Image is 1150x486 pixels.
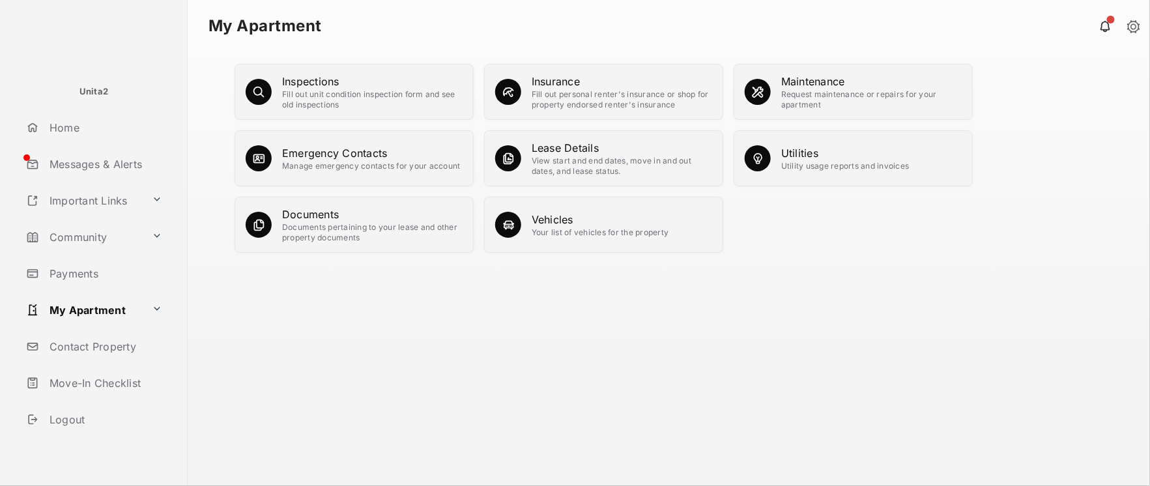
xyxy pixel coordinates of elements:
div: Maintenance [781,74,962,89]
a: Important Links [21,185,147,216]
a: Lease DetailsView start and end dates, move in and out dates, and lease status. [532,140,712,177]
a: Payments [21,258,188,289]
div: Documents pertaining to your lease and other property documents [282,222,463,243]
div: Fill out personal renter's insurance or shop for property endorsed renter's insurance [532,89,712,110]
div: Emergency Contacts [282,145,461,161]
a: InspectionsFill out unit condition inspection form and see old inspections [282,74,463,110]
strong: My Apartment [208,18,322,34]
div: Insurance [532,74,712,89]
div: Manage emergency contacts for your account [282,161,461,171]
a: Logout [21,404,188,435]
div: Request maintenance or repairs for your apartment [781,89,962,110]
p: Unita2 [79,85,109,98]
a: My Apartment [21,294,147,326]
div: Documents [282,207,463,222]
div: Utility usage reports and invoices [781,161,910,171]
div: Lease Details [532,140,712,156]
a: Emergency ContactsManage emergency contacts for your account [282,145,461,171]
div: Inspections [282,74,463,89]
div: View start and end dates, move in and out dates, and lease status. [532,156,712,177]
div: Your list of vehicles for the property [532,227,669,238]
a: UtilitiesUtility usage reports and invoices [781,145,910,171]
div: Utilities [781,145,910,161]
a: Contact Property [21,331,188,362]
a: MaintenanceRequest maintenance or repairs for your apartment [781,74,962,110]
a: Home [21,112,188,143]
a: Community [21,222,147,253]
a: InsuranceFill out personal renter's insurance or shop for property endorsed renter's insurance [532,74,712,110]
div: Fill out unit condition inspection form and see old inspections [282,89,463,110]
div: Vehicles [532,212,669,227]
a: DocumentsDocuments pertaining to your lease and other property documents [282,207,463,243]
a: VehiclesYour list of vehicles for the property [532,212,669,238]
a: Messages & Alerts [21,149,188,180]
a: Move-In Checklist [21,367,188,399]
